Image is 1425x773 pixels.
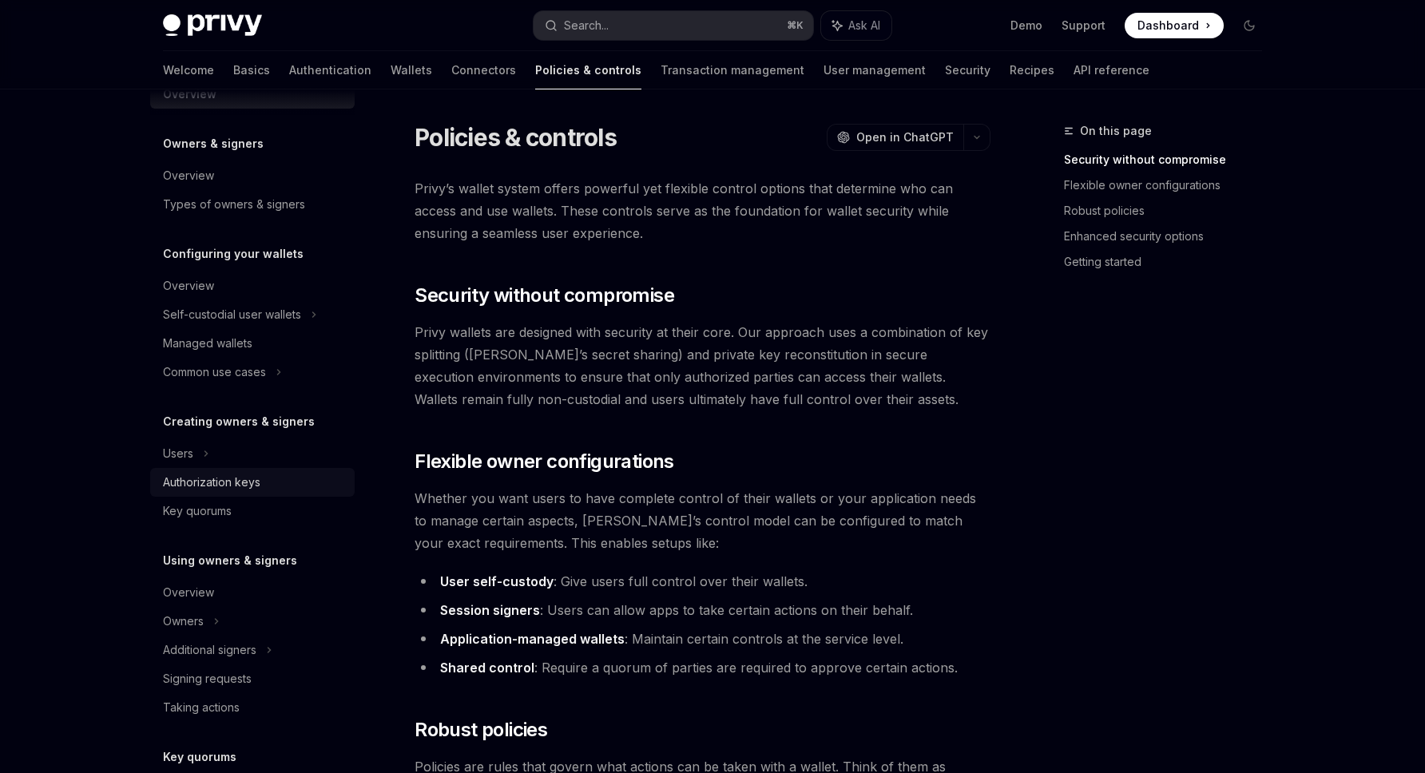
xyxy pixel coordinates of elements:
[163,363,266,382] div: Common use cases
[415,321,990,410] span: Privy wallets are designed with security at their core. Our approach uses a combination of key sp...
[163,134,264,153] h5: Owners & signers
[150,693,355,722] a: Taking actions
[415,599,990,621] li: : Users can allow apps to take certain actions on their behalf.
[415,177,990,244] span: Privy’s wallet system offers powerful yet flexible control options that determine who can access ...
[451,51,516,89] a: Connectors
[163,276,214,295] div: Overview
[150,664,355,693] a: Signing requests
[1010,51,1054,89] a: Recipes
[415,283,674,308] span: Security without compromise
[391,51,432,89] a: Wallets
[564,16,609,35] div: Search...
[163,473,260,492] div: Authorization keys
[534,11,813,40] button: Search...⌘K
[163,501,232,521] div: Key quorums
[1080,121,1152,141] span: On this page
[150,190,355,219] a: Types of owners & signers
[661,51,804,89] a: Transaction management
[945,51,990,89] a: Security
[1010,18,1042,34] a: Demo
[440,573,554,589] strong: User self-custody
[163,612,204,631] div: Owners
[827,124,963,151] button: Open in ChatGPT
[150,578,355,607] a: Overview
[1062,18,1105,34] a: Support
[1125,13,1224,38] a: Dashboard
[150,497,355,525] a: Key quorums
[856,129,954,145] span: Open in ChatGPT
[150,468,355,497] a: Authorization keys
[163,444,193,463] div: Users
[1064,147,1275,172] a: Security without compromise
[163,640,256,660] div: Additional signers
[1064,249,1275,275] a: Getting started
[415,717,547,743] span: Robust policies
[150,329,355,358] a: Managed wallets
[233,51,270,89] a: Basics
[1137,18,1199,34] span: Dashboard
[440,660,534,676] strong: Shared control
[163,244,304,264] h5: Configuring your wallets
[150,161,355,190] a: Overview
[163,583,214,602] div: Overview
[163,412,315,431] h5: Creating owners & signers
[821,11,891,40] button: Ask AI
[415,487,990,554] span: Whether you want users to have complete control of their wallets or your application needs to man...
[848,18,880,34] span: Ask AI
[163,669,252,688] div: Signing requests
[163,166,214,185] div: Overview
[1074,51,1149,89] a: API reference
[163,747,236,767] h5: Key quorums
[163,334,252,353] div: Managed wallets
[289,51,371,89] a: Authentication
[415,570,990,593] li: : Give users full control over their wallets.
[1064,172,1275,198] a: Flexible owner configurations
[1064,198,1275,224] a: Robust policies
[440,602,540,618] strong: Session signers
[163,551,297,570] h5: Using owners & signers
[163,305,301,324] div: Self-custodial user wallets
[1064,224,1275,249] a: Enhanced security options
[824,51,926,89] a: User management
[150,272,355,300] a: Overview
[440,631,625,647] strong: Application-managed wallets
[415,628,990,650] li: : Maintain certain controls at the service level.
[1236,13,1262,38] button: Toggle dark mode
[787,19,804,32] span: ⌘ K
[163,195,305,214] div: Types of owners & signers
[163,51,214,89] a: Welcome
[415,449,674,474] span: Flexible owner configurations
[415,123,617,152] h1: Policies & controls
[163,698,240,717] div: Taking actions
[163,14,262,37] img: dark logo
[535,51,641,89] a: Policies & controls
[415,656,990,679] li: : Require a quorum of parties are required to approve certain actions.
